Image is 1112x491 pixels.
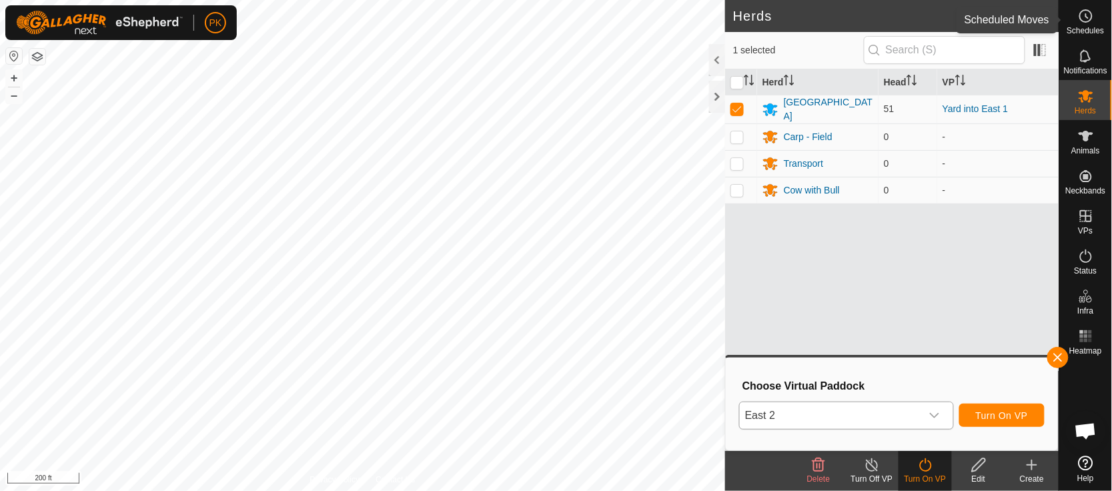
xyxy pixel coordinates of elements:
[784,183,840,197] div: Cow with Bull
[376,474,415,486] a: Contact Us
[921,402,948,429] div: dropdown trigger
[899,473,952,485] div: Turn On VP
[6,48,22,64] button: Reset Map
[1059,450,1112,488] a: Help
[937,150,1059,177] td: -
[733,8,1038,24] h2: Herds
[976,410,1028,421] span: Turn On VP
[937,177,1059,203] td: -
[1077,474,1094,482] span: Help
[907,77,917,87] p-sorticon: Activate to sort
[742,380,1045,392] h3: Choose Virtual Paddock
[952,473,1005,485] div: Edit
[1005,473,1059,485] div: Create
[744,77,754,87] p-sorticon: Activate to sort
[1065,187,1105,195] span: Neckbands
[209,16,222,30] span: PK
[757,69,879,95] th: Herd
[884,158,889,169] span: 0
[864,36,1025,64] input: Search (S)
[959,404,1045,427] button: Turn On VP
[879,69,937,95] th: Head
[1075,107,1096,115] span: Herds
[29,49,45,65] button: Map Layers
[6,70,22,86] button: +
[807,474,830,484] span: Delete
[784,130,832,144] div: Carp - Field
[1066,411,1106,451] a: Open chat
[884,185,889,195] span: 0
[937,69,1059,95] th: VP
[6,87,22,103] button: –
[884,103,895,114] span: 51
[1067,27,1104,35] span: Schedules
[1038,6,1045,26] span: 4
[310,474,360,486] a: Privacy Policy
[1078,227,1093,235] span: VPs
[740,402,921,429] span: East 2
[784,157,823,171] div: Transport
[845,473,899,485] div: Turn Off VP
[955,77,966,87] p-sorticon: Activate to sort
[1074,267,1097,275] span: Status
[1069,347,1102,355] span: Heatmap
[943,103,1009,114] a: Yard into East 1
[784,95,873,123] div: [GEOGRAPHIC_DATA]
[733,43,864,57] span: 1 selected
[16,11,183,35] img: Gallagher Logo
[1071,147,1100,155] span: Animals
[1064,67,1107,75] span: Notifications
[884,131,889,142] span: 0
[937,123,1059,150] td: -
[784,77,794,87] p-sorticon: Activate to sort
[1077,307,1093,315] span: Infra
